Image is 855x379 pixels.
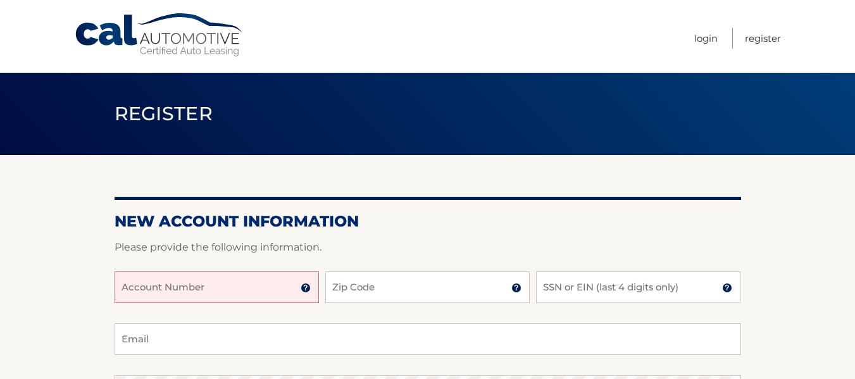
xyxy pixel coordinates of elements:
[115,239,741,256] p: Please provide the following information.
[115,102,213,125] span: Register
[325,271,530,303] input: Zip Code
[745,28,781,49] a: Register
[115,271,319,303] input: Account Number
[536,271,740,303] input: SSN or EIN (last 4 digits only)
[511,283,521,293] img: tooltip.svg
[722,283,732,293] img: tooltip.svg
[694,28,718,49] a: Login
[115,212,741,231] h2: New Account Information
[301,283,311,293] img: tooltip.svg
[115,323,741,355] input: Email
[74,13,245,58] a: Cal Automotive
